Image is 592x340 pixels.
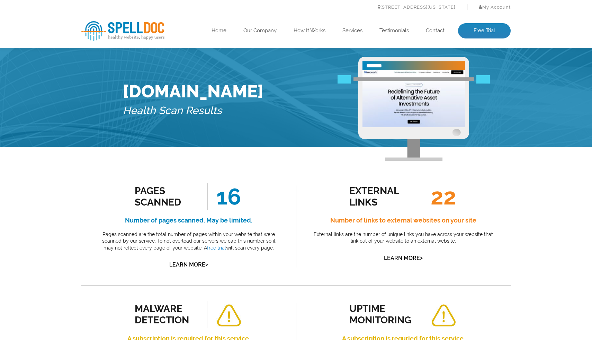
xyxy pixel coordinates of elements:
span: > [205,260,208,269]
h4: Number of pages scanned. May be limited. [97,215,280,226]
img: alert [216,304,242,327]
p: Pages scanned are the total number of pages within your website that were scanned by our service.... [97,231,280,252]
div: Pages Scanned [135,185,197,208]
img: alert [431,304,456,327]
div: uptime monitoring [349,303,412,326]
p: External links are the number of unique links you have across your website that link out of your ... [312,231,495,245]
img: Free Webiste Analysis [358,57,469,161]
span: 16 [207,183,241,210]
img: Free Webiste Analysis [338,76,490,84]
h1: [DOMAIN_NAME] [123,81,263,102]
div: external links [349,185,412,208]
h5: Health Scan Results [123,102,263,120]
h4: Number of links to external websites on your site [312,215,495,226]
a: free trial [207,245,226,251]
span: > [420,253,423,263]
a: Learn More> [169,261,208,268]
div: malware detection [135,303,197,326]
a: Learn More> [384,255,423,261]
span: 22 [422,183,456,210]
img: Free Website Analysis [362,70,465,127]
